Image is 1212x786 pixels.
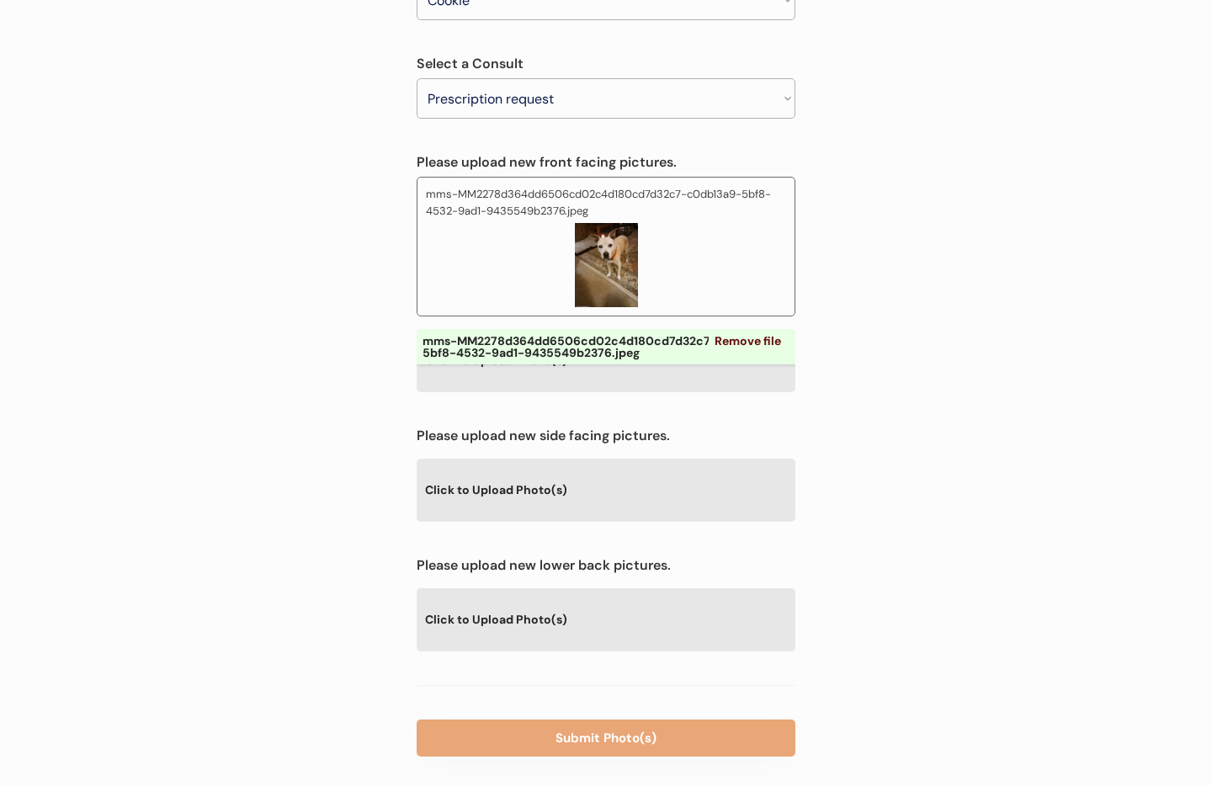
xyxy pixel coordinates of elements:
[417,152,795,173] div: Please upload new front facing pictures.
[417,426,795,446] div: Please upload new side facing pictures.
[417,555,795,576] div: Please upload new lower back pictures.
[417,459,795,520] div: Click to Upload Photo(s)
[709,329,787,353] a: Remove file
[417,720,795,757] button: Submit Photo(s)
[417,588,795,650] div: Click to Upload Photo(s)
[426,223,786,307] img: mms-MM2278d364dd6506cd02c4d180cd7d32c7-c0db13a9-5bf8-4532-9ad1-9435549b2376.jpeg
[423,333,779,360] a: mms-MM2278d364dd6506cd02c4d180cd7d32c7-c0db13a9-5bf8-4532-9ad1-9435549b2376.jpeg
[417,54,795,74] div: Select a Consult
[426,186,786,219] div: mms-MM2278d364dd6506cd02c4d180cd7d32c7-c0db13a9-5bf8-4532-9ad1-9435549b2376.jpeg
